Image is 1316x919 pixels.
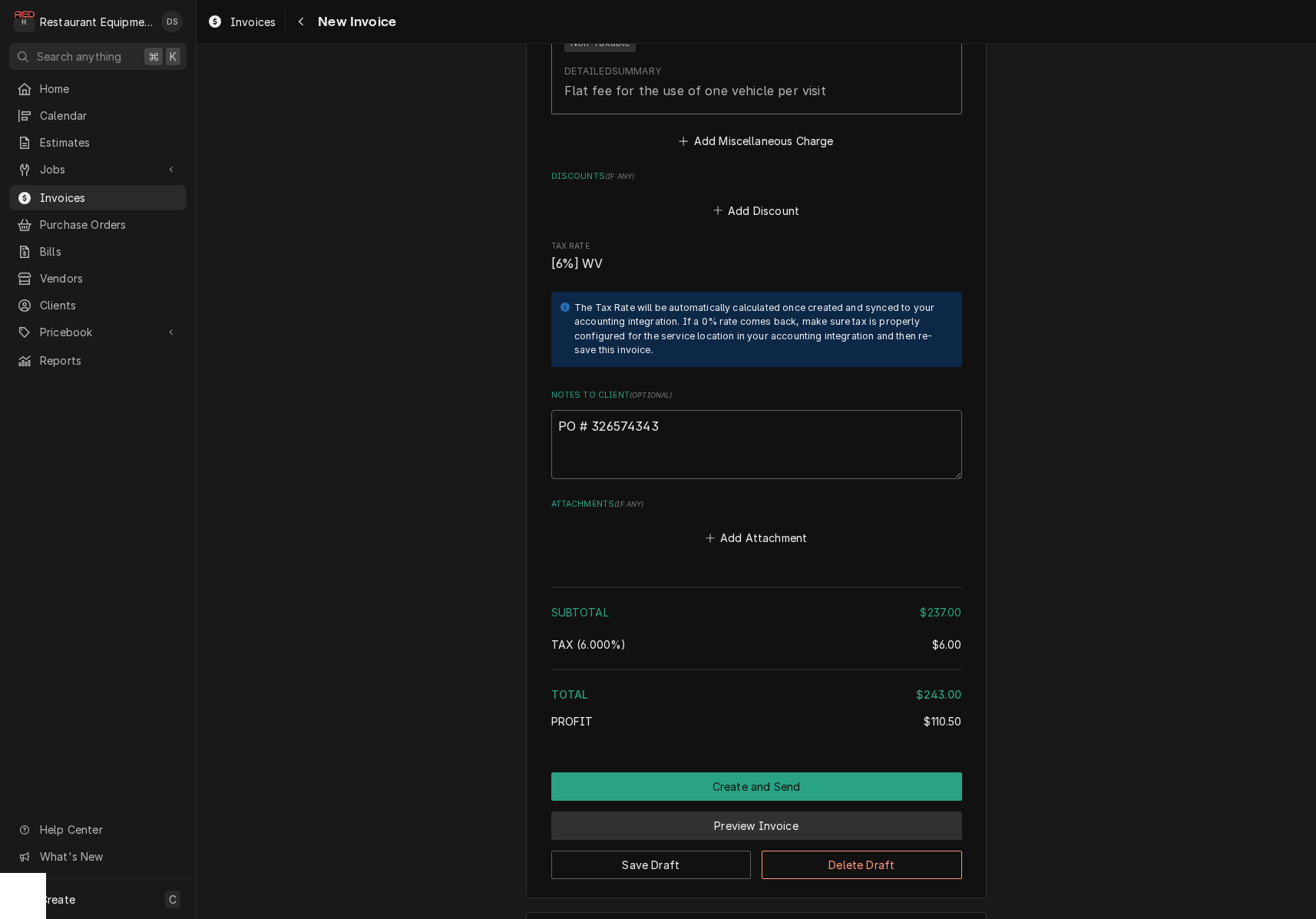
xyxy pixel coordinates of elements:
[551,170,962,221] div: Discounts
[574,301,947,358] div: The Tax Rate will be automatically calculated once created and synced to your accounting integrat...
[564,81,826,100] div: Flat fee for the use of one vehicle per visit
[564,64,661,78] div: Detailed Summary
[169,891,177,907] span: C
[551,581,962,740] div: Amount Summary
[9,319,187,345] a: Go to Pricebook
[630,391,673,399] span: ( optional )
[40,161,156,177] span: Jobs
[230,14,276,30] span: Invoices
[9,103,187,128] a: Calendar
[40,107,179,124] span: Calendar
[551,688,589,701] span: Total
[932,636,962,653] div: $6.00
[551,240,962,253] span: Tax Rate
[170,48,177,64] span: K
[551,255,962,273] span: Tax Rate
[37,48,121,64] span: Search anything
[551,240,962,273] div: Tax Rate
[551,686,962,702] div: Total
[9,817,187,842] a: Go to Help Center
[614,500,643,508] span: ( if any )
[289,9,313,34] button: Navigate back
[551,256,603,271] span: [6%] WV
[40,190,179,206] span: Invoices
[14,11,35,32] div: R
[40,821,177,838] span: Help Center
[9,348,187,373] a: Reports
[40,324,156,340] span: Pricebook
[9,239,187,264] a: Bills
[551,498,962,511] label: Attachments
[9,76,187,101] a: Home
[9,266,187,291] a: Vendors
[40,352,179,369] span: Reports
[9,212,187,237] a: Purchase Orders
[551,772,962,801] button: Create and Send
[40,893,75,906] span: Create
[9,157,187,182] a: Go to Jobs
[40,81,179,97] span: Home
[551,498,962,549] div: Attachments
[703,527,810,549] button: Add Attachment
[551,812,962,840] button: Preview Invoice
[201,9,282,35] a: Invoices
[920,604,961,620] div: $237.00
[551,636,962,653] div: Tax
[551,604,962,620] div: Subtotal
[924,715,961,728] span: $110.50
[161,11,183,32] div: Derek Stewart's Avatar
[551,389,962,402] label: Notes to Client
[9,293,187,318] a: Clients
[9,844,187,869] a: Go to What's New
[40,297,179,313] span: Clients
[40,134,179,150] span: Estimates
[40,848,177,864] span: What's New
[40,14,153,30] div: Restaurant Equipment Diagnostics
[551,170,962,183] label: Discounts
[40,270,179,286] span: Vendors
[313,12,396,32] span: New Invoice
[551,638,627,651] span: [6%] West Virginia State
[551,606,609,619] span: Subtotal
[551,715,594,728] span: Profit
[161,11,183,32] div: DS
[551,772,962,801] div: Button Group Row
[551,713,962,729] div: Profit
[551,389,962,479] div: Notes to Client
[551,801,962,840] div: Button Group Row
[551,410,962,479] textarea: PO # 326574343
[762,851,962,879] button: Delete Draft
[148,48,159,64] span: ⌘
[9,185,187,210] a: Invoices
[551,772,962,879] div: Button Group
[916,686,961,702] div: $243.00
[40,217,179,233] span: Purchase Orders
[40,243,179,260] span: Bills
[551,851,752,879] button: Save Draft
[710,200,802,221] button: Add Discount
[676,131,836,152] button: Add Miscellaneous Charge
[9,43,187,70] button: Search anything⌘K
[551,840,962,879] div: Button Group Row
[14,11,35,32] div: Restaurant Equipment Diagnostics's Avatar
[9,130,187,155] a: Estimates
[605,172,634,180] span: ( if any )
